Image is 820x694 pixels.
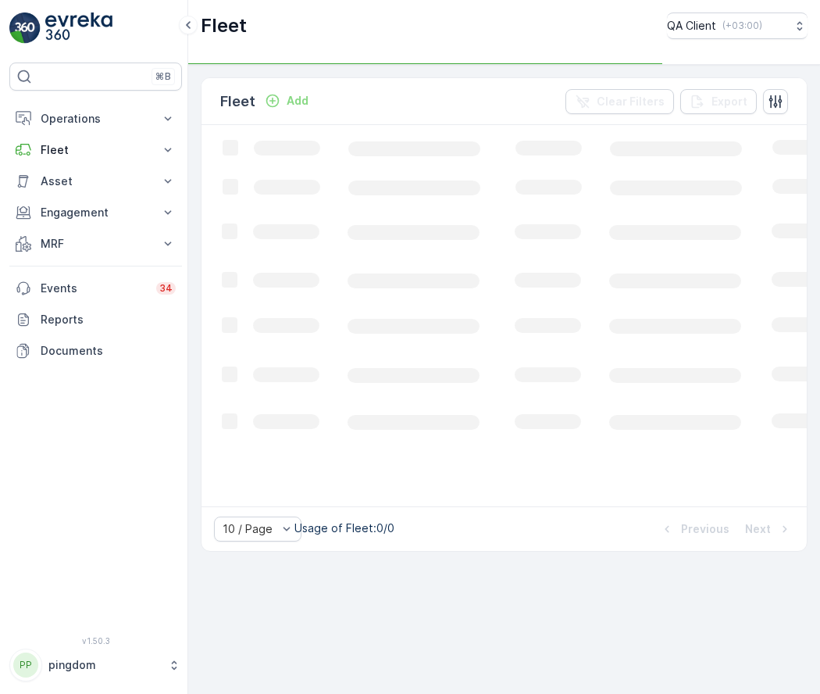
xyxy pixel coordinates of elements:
[41,281,147,296] p: Events
[9,304,182,335] a: Reports
[9,228,182,259] button: MRF
[9,273,182,304] a: Events34
[9,335,182,367] a: Documents
[565,89,674,114] button: Clear Filters
[41,343,176,359] p: Documents
[9,197,182,228] button: Engagement
[743,520,794,538] button: Next
[9,166,182,197] button: Asset
[9,13,41,44] img: logo
[41,205,151,220] p: Engagement
[41,236,151,252] p: MRF
[201,13,247,38] p: Fleet
[658,520,731,538] button: Previous
[9,636,182,646] span: v 1.50.3
[287,93,308,109] p: Add
[41,111,151,127] p: Operations
[13,653,38,678] div: PP
[667,18,716,34] p: QA Client
[9,649,182,681] button: PPpingdom
[294,520,394,536] p: Usage of Fleet : 0/0
[9,103,182,134] button: Operations
[159,282,173,295] p: 34
[48,657,160,673] p: pingdom
[597,94,665,109] p: Clear Filters
[155,70,171,83] p: ⌘B
[722,20,762,32] p: ( +03:00 )
[258,91,315,110] button: Add
[45,13,112,44] img: logo_light-DOdMpM7g.png
[220,91,255,113] p: Fleet
[711,94,747,109] p: Export
[681,521,729,537] p: Previous
[41,173,151,189] p: Asset
[41,142,151,158] p: Fleet
[745,521,771,537] p: Next
[9,134,182,166] button: Fleet
[667,13,808,39] button: QA Client(+03:00)
[41,312,176,327] p: Reports
[680,89,757,114] button: Export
